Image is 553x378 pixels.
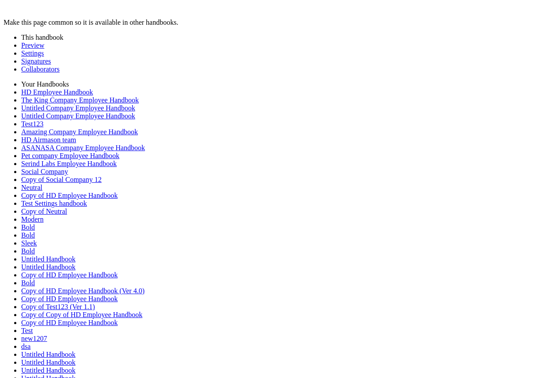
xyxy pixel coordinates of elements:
a: Test123 [21,120,43,128]
a: Neutral [21,184,42,191]
a: Settings [21,49,44,57]
a: Copy of Social Company 12 [21,176,102,183]
a: Serind Labs Employee Handbook [21,160,117,167]
a: Signatures [21,57,51,65]
li: This handbook [21,34,549,42]
a: Copy of HD Employee Handbook [21,295,118,302]
a: Bold [21,223,35,231]
a: ASANASA Company Employee Handbook [21,144,145,151]
a: Untitled Handbook [21,263,75,271]
a: Untitled Company Employee Handbook [21,112,135,120]
a: The King Company Employee Handbook [21,96,139,104]
a: Bold [21,231,35,239]
a: Test Settings handbook [21,200,87,207]
a: HD Airmason team [21,136,76,144]
a: Bold [21,247,35,255]
a: Test [21,327,33,334]
a: Copy of HD Employee Handbook [21,271,118,279]
div: Make this page common so it is available in other handbooks. [4,19,549,26]
a: Untitled Company Employee Handbook [21,104,135,112]
a: Social Company [21,168,68,175]
a: Amazing Company Employee Handbook [21,128,138,136]
a: Copy of HD Employee Handbook (Ver 4.0) [21,287,145,295]
a: Untitled Handbook [21,359,75,366]
a: Untitled Handbook [21,367,75,374]
a: dsa [21,343,30,350]
a: Pet company Employee Handbook [21,152,120,159]
a: new1207 [21,335,47,342]
a: HD Employee Handbook [21,88,93,96]
a: Copy of HD Employee Handbook [21,319,118,326]
a: Copy of HD Employee Handbook [21,192,118,199]
a: Bold [21,279,35,287]
li: Your Handbooks [21,80,549,88]
a: Sleek [21,239,37,247]
a: Copy of Test123 (Ver 1.1) [21,303,95,310]
a: Preview [21,42,44,49]
a: Untitled Handbook [21,351,75,358]
a: Untitled Handbook [21,255,75,263]
a: Copy of Neutral [21,208,67,215]
a: Copy of Copy of HD Employee Handbook [21,311,143,318]
a: Modern [21,215,44,223]
a: Collaborators [21,65,60,73]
